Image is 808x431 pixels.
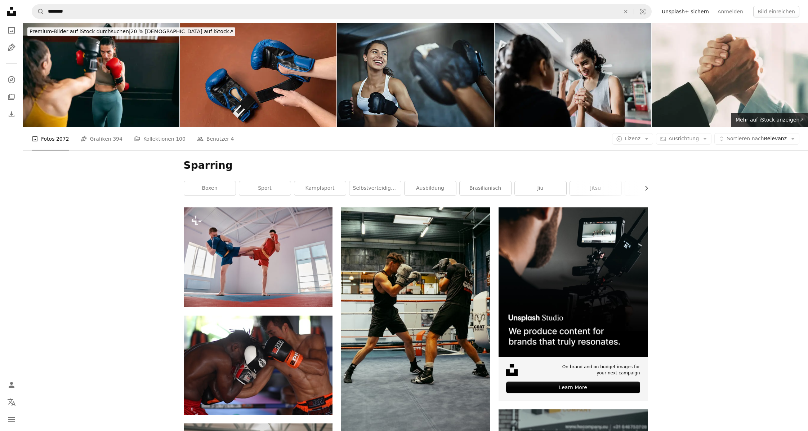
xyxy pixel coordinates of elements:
img: file-1715652217532-464736461acbimage [499,207,647,356]
div: Learn More [506,382,640,393]
form: Finden Sie Bildmaterial auf der ganzen Webseite [32,4,652,19]
a: Ein paar Männer stehen in einem Boxring [341,316,490,322]
a: Selbstverteidigung [349,181,401,195]
a: Anmelden [713,6,747,17]
a: Jitsu [570,181,621,195]
a: On-brand and on budget images for your next campaignLearn More [499,207,647,401]
a: Grafiken [4,40,19,55]
a: Kollektionen 100 [134,127,186,150]
a: Bisherige Downloads [4,107,19,122]
a: ein paar Männer, die auf einer blauen Matte stehen [184,254,332,260]
span: Lizenz [625,136,640,141]
button: Lizenz [612,133,653,145]
img: file-1631678316303-ed18b8b5cb9cimage [506,364,518,376]
a: .class [625,181,677,195]
a: Fotos [4,23,19,38]
button: Sortieren nachRelevanz [714,133,799,145]
a: Grafiken 394 [81,127,122,150]
button: Sprache [4,395,19,409]
a: Entdecken [4,72,19,87]
img: Boxe instructor greeting a child girl at gym [495,23,651,127]
a: Premium-Bilder auf iStock durchsuchen|20 % [DEMOGRAPHIC_DATA] auf iStock↗ [23,23,240,40]
span: Mehr auf iStock anzeigen ↗ [736,117,804,123]
img: Mann in schwarz-weißen Boxhandschuhen [184,316,332,415]
a: Boxen [184,181,236,195]
a: Kollektionen [4,90,19,104]
span: Ausrichtung [669,136,699,141]
img: ein paar Männer, die auf einer blauen Matte stehen [184,207,332,307]
a: Mehr auf iStock anzeigen↗ [731,113,808,127]
span: Sortieren nach [727,136,764,141]
img: Ein paar Männer stehen in einem Boxring [341,207,490,431]
a: jiu [515,181,566,195]
h1: Sparring [184,159,648,172]
button: Löschen [618,5,634,18]
button: Unsplash suchen [32,5,44,18]
span: Premium-Bilder auf iStock durchsuchen | [30,28,131,34]
button: Ausrichtung [656,133,711,145]
button: Liste nach rechts verschieben [640,181,648,195]
a: Kampfsport [294,181,346,195]
span: 4 [231,135,234,143]
span: Relevanz [727,135,787,142]
a: Brasilianisch [460,181,511,195]
img: Nahaufnahme von zwei gefalteten Händen von businessmen_tone [652,23,808,127]
a: Sport [239,181,291,195]
span: 100 [176,135,186,143]
span: On-brand and on budget images for your next campaign [558,364,640,376]
a: Benutzer 4 [197,127,234,150]
img: Female kickboxer sparring with a female coach, during kickbox practice in the gym [23,23,179,127]
span: 394 [113,135,122,143]
img: Wearing boxing gloves close up. [180,23,336,127]
a: Anmelden / Registrieren [4,378,19,392]
img: Boxen ihren Weg zu einem Ripper Körper [337,23,494,127]
button: Menü [4,412,19,427]
span: 20 % [DEMOGRAPHIC_DATA] auf iStock ↗ [30,28,233,34]
a: Ausbildung [405,181,456,195]
button: Visuelle Suche [634,5,651,18]
a: Mann in schwarz-weißen Boxhandschuhen [184,362,332,368]
button: Bild einreichen [753,6,799,17]
a: Unsplash+ sichern [657,6,713,17]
